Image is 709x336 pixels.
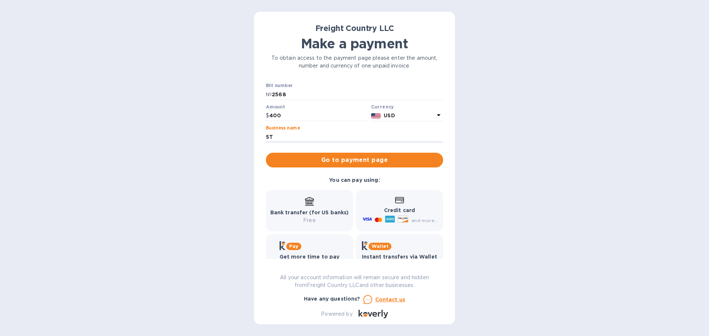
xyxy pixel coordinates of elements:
[270,217,349,224] p: Free
[266,274,443,289] p: All your account information will remain secure and hidden from Freight Country LLC and other bus...
[266,105,285,109] label: Amount
[371,113,381,118] img: USD
[384,207,415,213] b: Credit card
[371,243,388,249] b: Wallet
[266,153,443,167] button: Go to payment page
[266,91,272,98] p: №
[272,89,443,100] input: Enter bill number
[270,209,349,215] b: Bank transfer (for US banks)
[266,126,300,131] label: Business name
[371,104,394,110] b: Currency
[266,54,443,70] p: To obtain access to the payment page please enter the amount, number and currency of one unpaid i...
[375,297,405,302] u: Contact us
[362,254,437,260] b: Instant transfers via Wallet
[266,36,443,51] h1: Make a payment
[280,254,340,260] b: Get more time to pay
[269,110,368,121] input: 0.00
[304,296,360,302] b: Have any questions?
[266,131,443,142] input: Enter business name
[289,243,298,249] b: Pay
[266,84,292,88] label: Bill number
[266,112,269,119] p: $
[329,177,380,183] b: You can pay using:
[321,310,352,318] p: Powered by
[411,218,438,223] span: and more...
[384,112,395,118] b: USD
[315,24,394,33] b: Freight Country LLC
[272,156,437,164] span: Go to payment page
